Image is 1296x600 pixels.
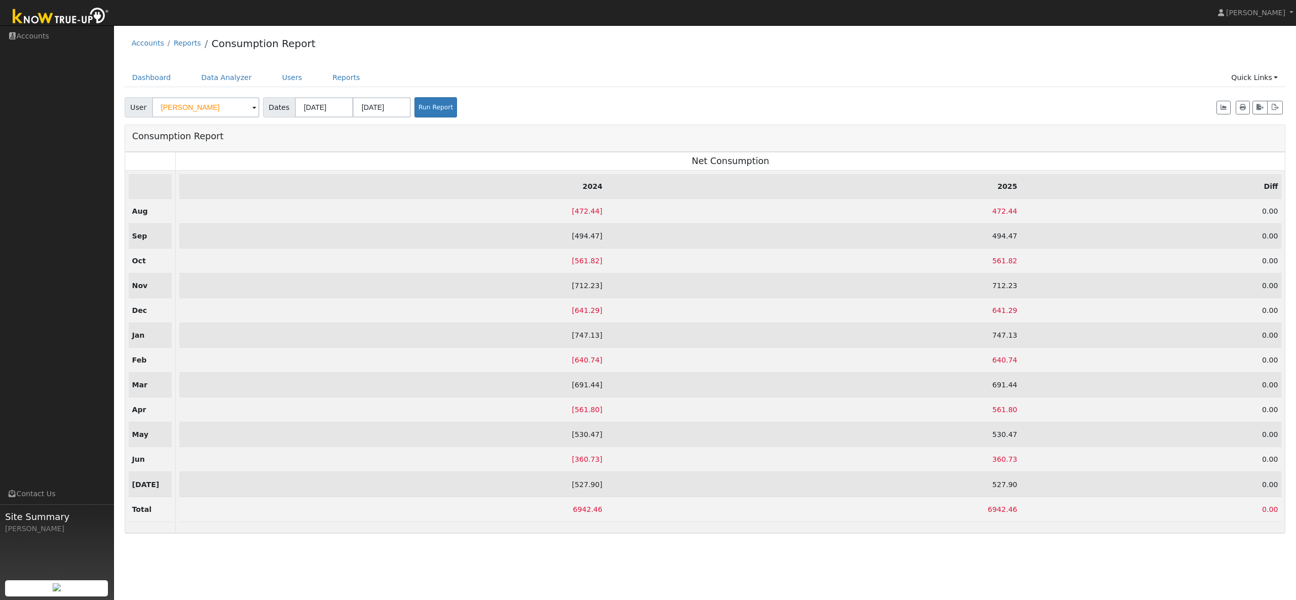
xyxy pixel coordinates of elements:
div: [PERSON_NAME] [5,524,108,534]
h3: Net Consumption [179,156,1281,167]
span: [ [572,381,575,389]
span: [ [572,331,575,339]
td: 641.29 [179,298,606,323]
td: 0.00 [1021,273,1282,298]
td: 0.00 [1021,447,1282,472]
span: [ [572,481,575,489]
td: 530.47 [179,422,606,447]
span: ] [600,257,603,265]
span: [ [572,207,575,215]
td: 747.13 [179,323,606,348]
td: 494.47 [179,223,606,248]
td: 561.82 [179,248,606,273]
strong: Total [132,505,151,513]
strong: Dec [132,306,147,314]
td: 712.23 [606,273,1021,298]
span: [ [572,455,575,463]
span: [PERSON_NAME] [1226,9,1285,17]
a: Reports [325,68,367,87]
td: 640.74 [606,348,1021,373]
td: 691.44 [179,373,606,397]
span: [ [572,406,575,414]
span: [ [572,306,575,314]
button: Export Interval Data [1267,101,1283,115]
strong: Diff [1264,182,1278,190]
td: 0.00 [1021,497,1282,522]
a: Reports [174,39,201,47]
strong: Aug [132,207,148,215]
strong: Mar [132,381,147,389]
span: [ [572,430,575,438]
span: [ [572,257,575,265]
a: Accounts [132,39,164,47]
td: 0.00 [1021,397,1282,422]
td: 527.90 [179,472,606,497]
td: 0.00 [1021,373,1282,397]
td: 494.47 [606,223,1021,248]
td: 641.29 [606,298,1021,323]
a: Consumption Report [211,37,315,50]
span: [ [572,232,575,240]
strong: May [132,430,148,438]
span: ] [600,207,603,215]
strong: Oct [132,257,146,265]
td: 527.90 [606,472,1021,497]
td: 691.44 [606,373,1021,397]
span: ] [600,406,603,414]
span: User [125,97,153,117]
span: ] [600,430,603,438]
a: Data Analyzer [194,68,259,87]
span: Site Summary [5,510,108,524]
button: Run Report [414,97,457,117]
span: ] [600,282,603,290]
td: 640.74 [179,348,606,373]
img: Know True-Up [8,6,114,28]
td: 360.73 [606,447,1021,472]
td: 0.00 [1021,298,1282,323]
td: 6942.46 [606,497,1021,522]
span: ] [600,306,603,314]
td: 0.00 [1021,348,1282,373]
a: Users [275,68,310,87]
input: Select a User [152,97,259,117]
strong: Jan [132,331,145,339]
td: 747.13 [606,323,1021,348]
strong: Feb [132,356,147,364]
td: 530.47 [606,422,1021,447]
td: 0.00 [1021,198,1282,223]
td: 0.00 [1021,223,1282,248]
td: 360.73 [179,447,606,472]
td: 0.00 [1021,472,1282,497]
span: ] [600,232,603,240]
td: 0.00 [1021,422,1282,447]
span: ] [600,481,603,489]
strong: Jun [132,455,145,463]
button: Export to CSV [1252,101,1268,115]
a: Quick Links [1224,68,1285,87]
span: ] [600,455,603,463]
strong: Sep [132,232,147,240]
td: 472.44 [606,198,1021,223]
strong: 2025 [998,182,1017,190]
td: 561.80 [179,397,606,422]
strong: Nov [132,282,148,290]
img: retrieve [53,583,61,591]
span: ] [600,331,603,339]
span: [ [572,356,575,364]
td: 561.80 [606,397,1021,422]
td: 0.00 [1021,323,1282,348]
td: 6942.46 [179,497,606,522]
strong: 2024 [583,182,602,190]
span: ] [600,381,603,389]
td: 712.23 [179,273,606,298]
td: 472.44 [179,198,606,223]
button: Print [1236,101,1250,115]
span: ] [600,356,603,364]
span: [ [572,282,575,290]
td: 0.00 [1021,248,1282,273]
strong: [DATE] [132,481,160,489]
button: Show Graph [1216,101,1231,115]
h3: Consumption Report [132,129,223,144]
span: Dates [263,97,295,117]
td: 561.82 [606,248,1021,273]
